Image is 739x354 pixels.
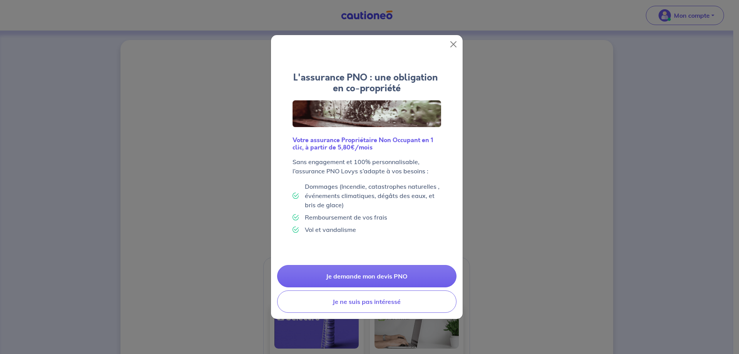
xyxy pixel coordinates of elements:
a: Je demande mon devis PNO [277,265,456,287]
button: Je ne suis pas intéressé [277,290,456,313]
p: Dommages (Incendie, catastrophes naturelles , événements climatiques, dégâts des eaux, et bris de... [305,182,441,210]
p: Remboursement de vos frais [305,213,387,222]
button: Close [447,38,460,50]
p: Sans engagement et 100% personnalisable, l’assurance PNO Lovys s’adapte à vos besoins : [293,157,441,176]
h6: Votre assurance Propriétaire Non Occupant en 1 clic, à partir de 5,80€/mois [293,136,441,151]
h4: L'assurance PNO : une obligation en co-propriété [293,72,441,94]
p: Vol et vandalisme [305,225,356,234]
img: Logo Lovys [293,100,441,127]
